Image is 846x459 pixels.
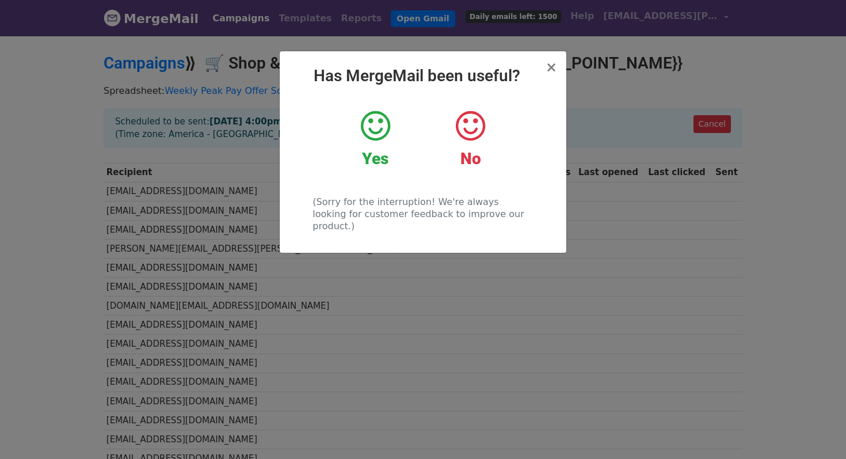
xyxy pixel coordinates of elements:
[546,60,557,74] button: Close
[337,109,414,169] a: Yes
[362,149,388,168] strong: Yes
[313,196,533,232] p: (Sorry for the interruption! We're always looking for customer feedback to improve our product.)
[546,59,557,75] span: ×
[289,66,557,86] h2: Has MergeMail been useful?
[432,109,509,169] a: No
[460,149,481,168] strong: No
